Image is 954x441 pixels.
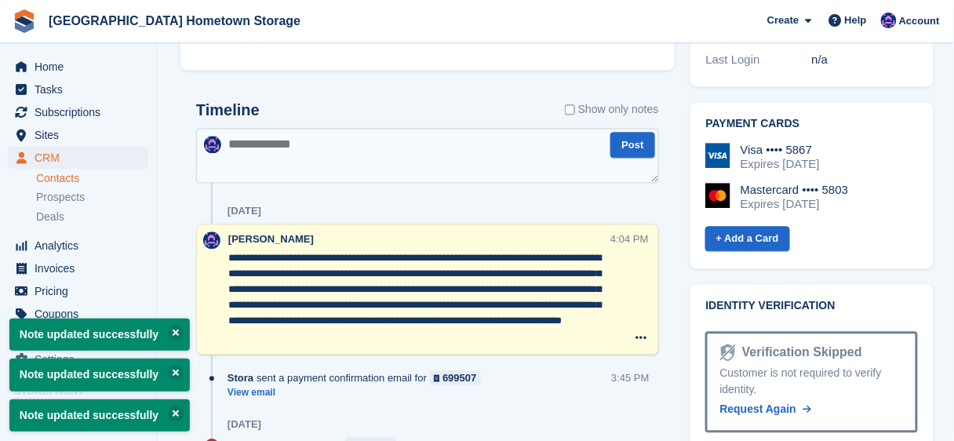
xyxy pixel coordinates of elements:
[36,171,148,186] a: Contacts
[611,370,649,385] div: 3:45 PM
[204,136,221,153] img: Amy Liposky-Vincent
[8,101,148,123] a: menu
[720,403,797,415] span: Request Again
[705,143,730,168] img: Visa Logo
[741,197,849,211] div: Expires [DATE]
[228,418,261,431] div: [DATE]
[767,13,799,28] span: Create
[228,370,489,385] div: sent a payment confirmation email for
[881,13,897,28] img: Amy Liposky-Vincent
[8,326,148,348] a: menu
[9,319,190,351] p: Note updated successfully
[196,101,260,119] h2: Timeline
[741,183,849,197] div: Mastercard •••• 5803
[35,147,129,169] span: CRM
[36,209,148,225] a: Deals
[228,370,253,385] span: Stora
[8,280,148,302] a: menu
[899,13,940,29] span: Account
[228,205,261,217] div: [DATE]
[36,189,148,206] a: Prospects
[35,257,129,279] span: Invoices
[35,101,129,123] span: Subscriptions
[610,132,654,158] button: Post
[845,13,867,28] span: Help
[9,359,190,391] p: Note updated successfully
[565,101,575,118] input: Show only notes
[705,183,730,208] img: Mastercard Logo
[35,235,129,257] span: Analytics
[8,257,148,279] a: menu
[35,78,129,100] span: Tasks
[36,190,85,205] span: Prospects
[35,303,129,325] span: Coupons
[430,370,481,385] a: 699507
[565,101,659,118] label: Show only notes
[8,303,148,325] a: menu
[228,233,314,245] span: [PERSON_NAME]
[35,56,129,78] span: Home
[720,401,811,417] a: Request Again
[736,343,862,362] div: Verification Skipped
[228,386,489,399] a: View email
[720,344,736,361] img: Identity Verification Ready
[203,231,220,249] img: Amy Liposky-Vincent
[720,365,903,398] div: Customer is not required to verify identity.
[706,300,918,312] h2: Identity verification
[741,143,820,157] div: Visa •••• 5867
[8,235,148,257] a: menu
[42,8,307,34] a: [GEOGRAPHIC_DATA] Hometown Storage
[706,118,918,130] h2: Payment cards
[8,147,148,169] a: menu
[35,124,129,146] span: Sites
[9,399,190,432] p: Note updated successfully
[8,124,148,146] a: menu
[741,157,820,171] div: Expires [DATE]
[442,370,476,385] div: 699507
[8,348,148,370] a: menu
[8,56,148,78] a: menu
[35,280,129,302] span: Pricing
[812,51,918,69] div: n/a
[706,51,812,69] div: Last Login
[8,78,148,100] a: menu
[36,210,64,224] span: Deals
[705,226,790,252] a: + Add a Card
[610,231,648,246] div: 4:04 PM
[13,9,36,33] img: stora-icon-8386f47178a22dfd0bd8f6a31ec36ba5ce8667c1dd55bd0f319d3a0aa187defe.svg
